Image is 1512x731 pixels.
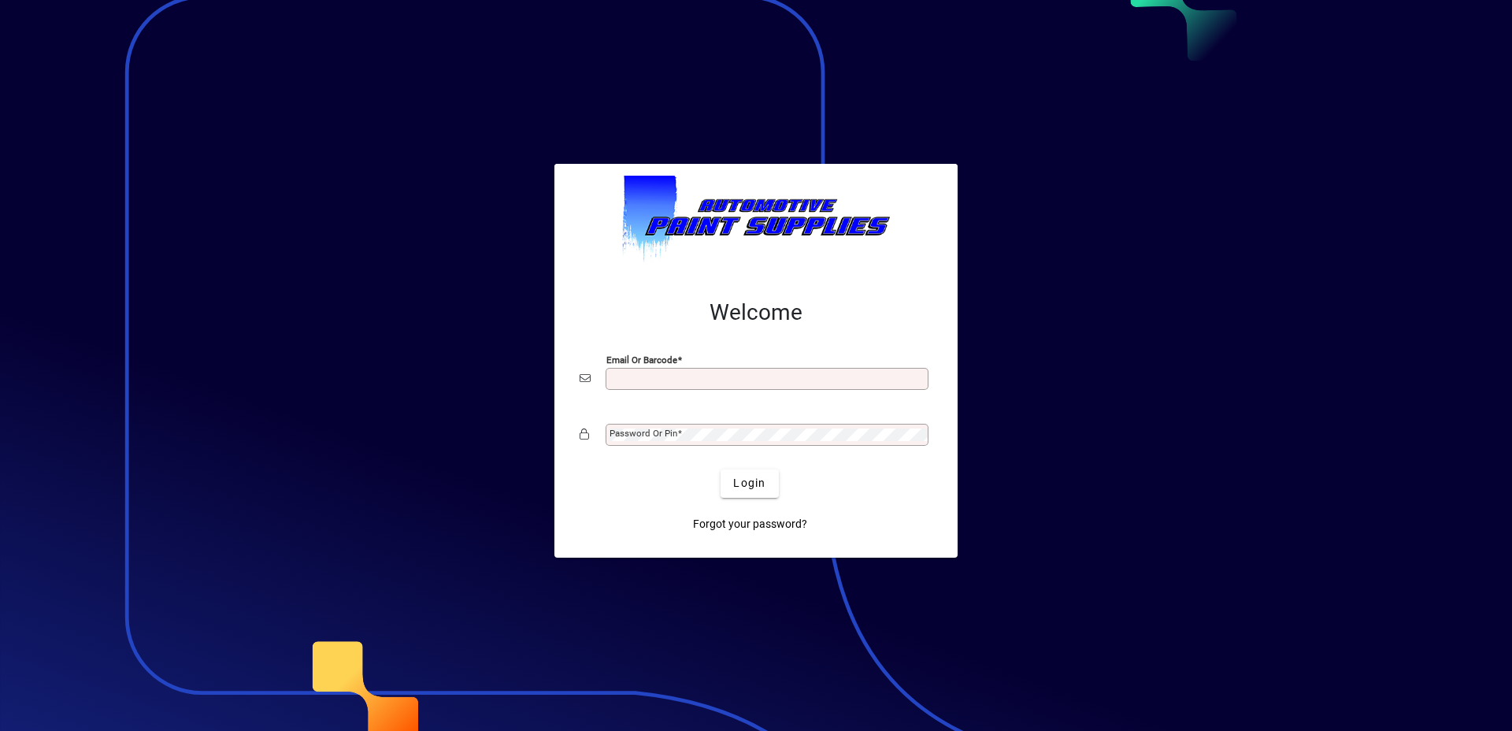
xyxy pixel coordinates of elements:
[733,475,765,492] span: Login
[610,428,677,439] mat-label: Password or Pin
[721,469,778,498] button: Login
[580,299,932,326] h2: Welcome
[606,354,677,365] mat-label: Email or Barcode
[687,510,813,539] a: Forgot your password?
[693,516,807,532] span: Forgot your password?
